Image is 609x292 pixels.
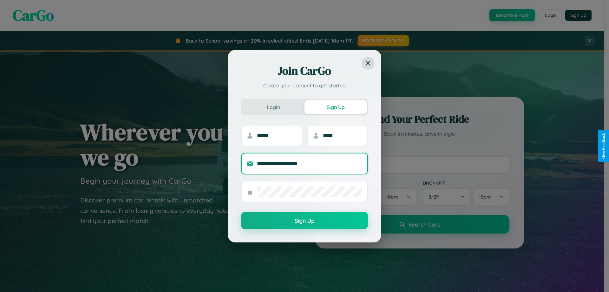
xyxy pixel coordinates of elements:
button: Sign Up [304,100,367,114]
div: Give Feedback [601,133,606,159]
h2: Join CarGo [241,63,368,78]
button: Sign Up [241,212,368,229]
button: Login [242,100,304,114]
p: Create your account to get started [241,82,368,89]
